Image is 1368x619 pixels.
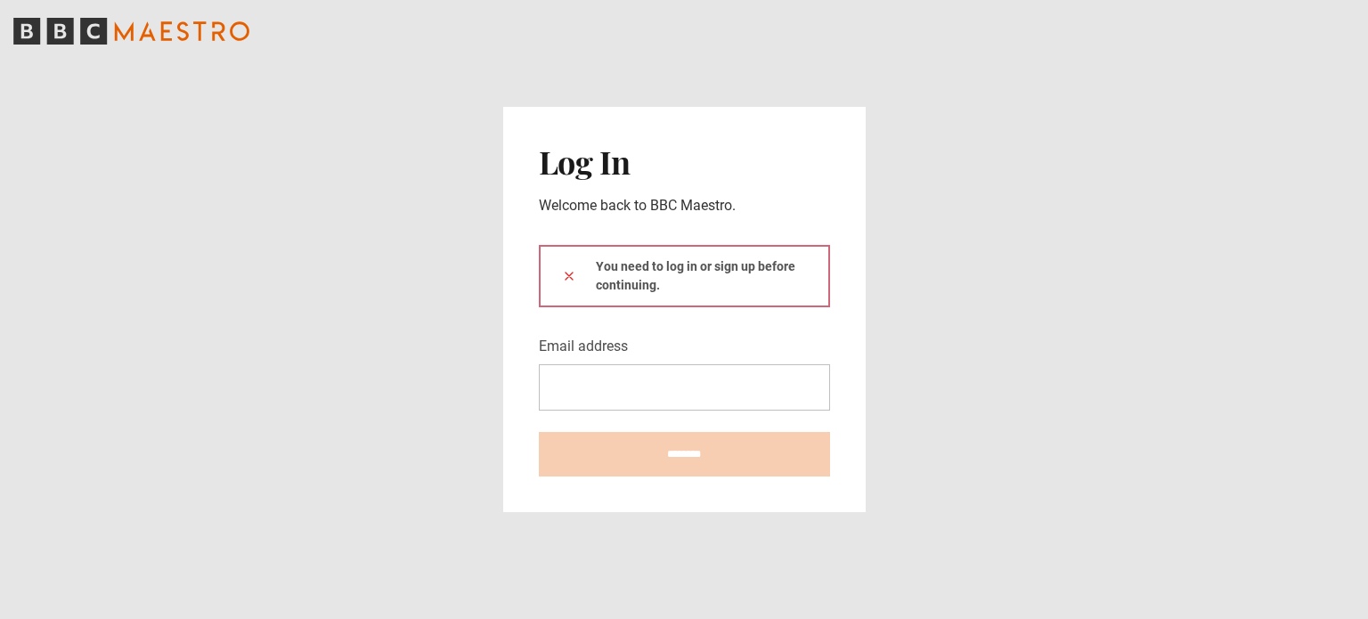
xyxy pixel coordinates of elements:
svg: BBC Maestro [13,18,249,45]
label: Email address [539,336,628,357]
div: You need to log in or sign up before continuing. [539,245,830,307]
h2: Log In [539,143,830,180]
p: Welcome back to BBC Maestro. [539,195,830,216]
